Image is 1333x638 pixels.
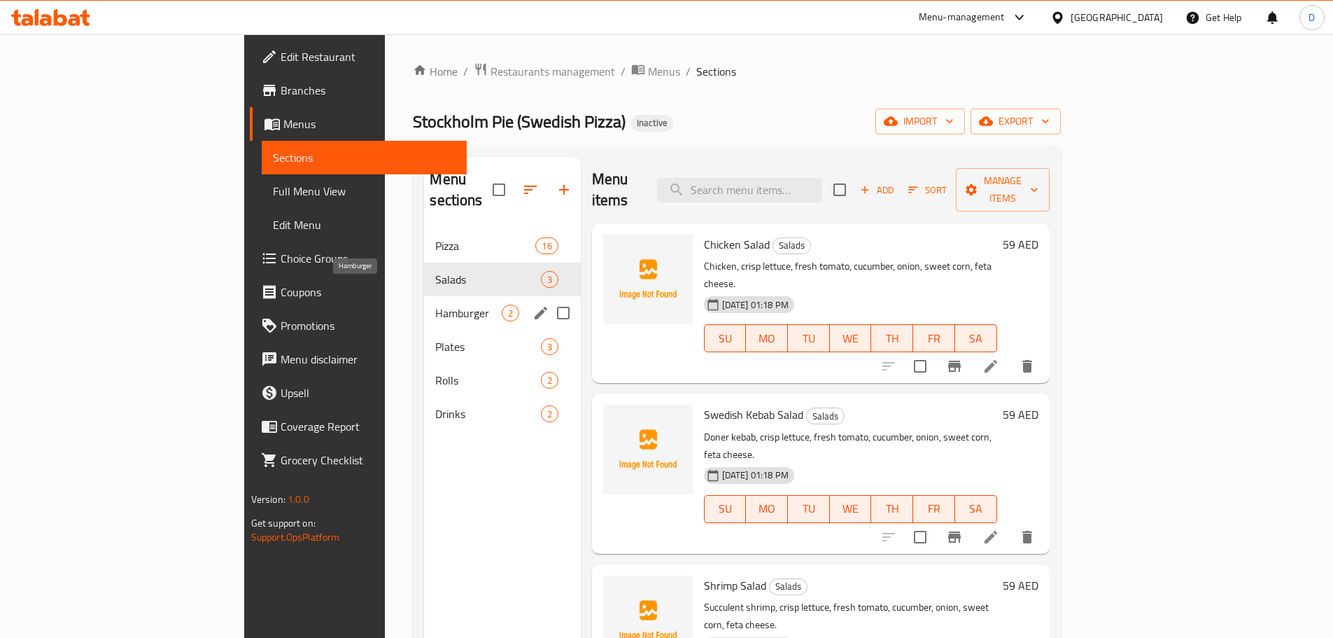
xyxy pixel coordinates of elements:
[794,499,824,519] span: TU
[251,490,285,508] span: Version:
[854,179,899,201] span: Add item
[919,499,950,519] span: FR
[541,338,558,355] div: items
[250,242,467,275] a: Choice Groups
[717,469,794,482] span: [DATE] 01:18 PM
[769,578,807,595] div: Salads
[704,258,997,293] p: Chicken, crisp lettuce, fresh tomato, cucumber, onion, sweet corn, feta cheese.
[905,352,935,381] span: Select to update
[982,529,999,546] a: Edit menu item
[262,208,467,242] a: Edit Menu
[250,74,467,107] a: Branches
[710,499,741,519] span: SU
[877,499,908,519] span: TH
[281,284,456,300] span: Coupons
[905,522,935,552] span: Select to update
[435,271,540,288] span: Salads
[435,372,540,389] span: Rolls
[835,499,866,519] span: WE
[704,599,997,634] p: Succulent shrimp, crisp lettuce, fresh tomato, cucumber, onion, sweet corn, feta cheese.
[250,410,467,443] a: Coverage Report
[982,358,999,375] a: Edit menu item
[435,338,540,355] span: Plates
[830,324,872,352] button: WE
[491,63,615,80] span: Restaurants management
[631,62,680,81] a: Menus
[919,9,1005,26] div: Menu-management
[717,298,794,312] span: [DATE] 01:18 PM
[752,328,782,349] span: MO
[825,175,854,204] span: Select section
[877,328,908,349] span: TH
[273,216,456,233] span: Edit Menu
[281,351,456,368] span: Menu disclaimer
[535,237,558,254] div: items
[899,179,956,201] span: Sort items
[704,429,997,464] p: Doner kebab, crisp lettuce, fresh tomato, cucumber, onion, sweet corn, feta cheese.
[281,418,456,435] span: Coverage Report
[830,495,872,523] button: WE
[250,443,467,477] a: Grocery Checklist
[541,405,558,422] div: items
[530,303,551,324] button: edit
[541,372,558,389] div: items
[746,324,788,352] button: MO
[648,63,680,80] span: Menus
[982,113,1050,130] span: export
[1071,10,1163,25] div: [GEOGRAPHIC_DATA]
[657,178,822,202] input: search
[250,342,467,376] a: Menu disclaimer
[484,175,514,204] span: Select all sections
[704,404,803,425] span: Swedish Kebab Salad
[858,182,896,198] span: Add
[250,275,467,309] a: Coupons
[794,328,824,349] span: TU
[262,174,467,208] a: Full Menu View
[542,374,558,387] span: 2
[938,349,971,383] button: Branch-specific-item
[1010,349,1044,383] button: delete
[542,340,558,354] span: 3
[871,324,913,352] button: TH
[773,237,811,254] div: Salads
[435,405,540,422] span: Drinks
[875,109,965,134] button: import
[251,514,316,532] span: Get support on:
[704,495,747,523] button: SU
[413,106,626,137] span: Stockholm Pie (Swedish Pizza)
[908,182,947,198] span: Sort
[250,107,467,141] a: Menus
[250,376,467,410] a: Upsell
[913,324,955,352] button: FR
[770,578,807,595] span: Salads
[955,324,997,352] button: SA
[502,307,519,320] span: 2
[955,495,997,523] button: SA
[919,328,950,349] span: FR
[536,240,557,253] span: 16
[250,40,467,74] a: Edit Restaurant
[1003,405,1038,424] h6: 59 AED
[262,141,467,174] a: Sections
[413,62,1060,81] nav: breadcrumb
[621,63,626,80] li: /
[913,495,955,523] button: FR
[1309,10,1315,25] span: D
[704,234,770,255] span: Chicken Salad
[435,305,501,321] span: Hamburger
[807,408,844,424] span: Salads
[961,328,992,349] span: SA
[281,48,456,65] span: Edit Restaurant
[1003,235,1038,254] h6: 59 AED
[887,113,954,130] span: import
[288,490,310,508] span: 1.0.0
[435,237,535,254] div: Pizza
[710,328,741,349] span: SU
[1010,520,1044,554] button: delete
[424,330,580,363] div: Plates3
[631,117,673,129] span: Inactive
[961,499,992,519] span: SA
